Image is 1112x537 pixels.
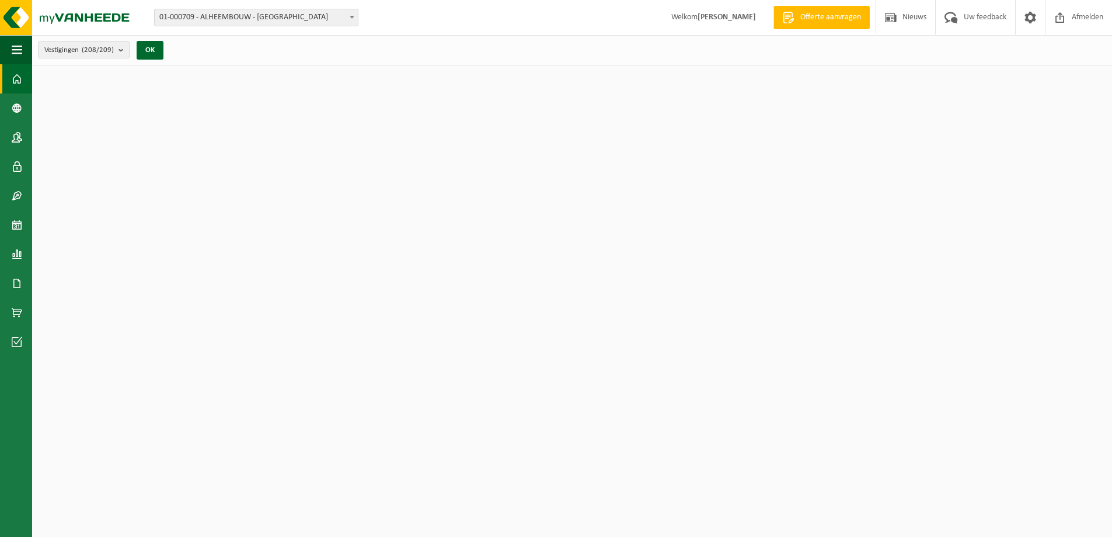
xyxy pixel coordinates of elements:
[44,41,114,59] span: Vestigingen
[154,9,358,26] span: 01-000709 - ALHEEMBOUW - OOSTNIEUWKERKE
[773,6,870,29] a: Offerte aanvragen
[155,9,358,26] span: 01-000709 - ALHEEMBOUW - OOSTNIEUWKERKE
[82,46,114,54] count: (208/209)
[698,13,756,22] strong: [PERSON_NAME]
[38,41,130,58] button: Vestigingen(208/209)
[797,12,864,23] span: Offerte aanvragen
[137,41,163,60] button: OK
